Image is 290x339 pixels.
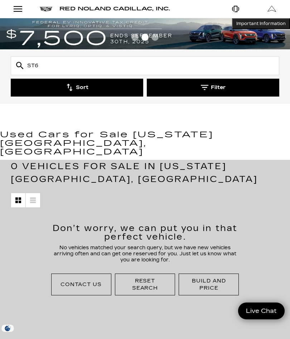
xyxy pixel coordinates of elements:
[49,245,241,263] p: No vehicles matched your search query, but we have new vehicles arriving often and can get one re...
[61,281,102,288] div: Contact Us
[51,274,111,295] div: Contact Us
[242,307,280,315] span: Live Chat
[11,161,258,184] span: 0 Vehicles for Sale in [US_STATE][GEOGRAPHIC_DATA], [GEOGRAPHIC_DATA]
[131,34,139,41] span: Go to slide 1
[236,21,286,26] span: Important Information
[40,6,52,11] a: Cadillac logo
[59,6,170,11] a: Red Noland Cadillac, Inc.
[49,224,241,241] h2: Don’t worry, we can put you in that perfect vehicle.
[124,277,166,291] div: Reset Search
[188,277,229,291] div: Build and Price
[141,34,149,41] span: Go to slide 2
[238,303,285,319] a: Live Chat
[11,56,279,75] input: Search Inventory
[179,274,239,295] div: Build and Price
[147,79,279,97] button: Filter
[11,79,143,97] button: Sort
[151,34,159,41] span: Go to slide 3
[59,6,170,12] span: Red Noland Cadillac, Inc.
[11,193,25,207] a: Grid View
[40,7,52,11] img: Cadillac logo
[115,274,175,295] div: Reset Search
